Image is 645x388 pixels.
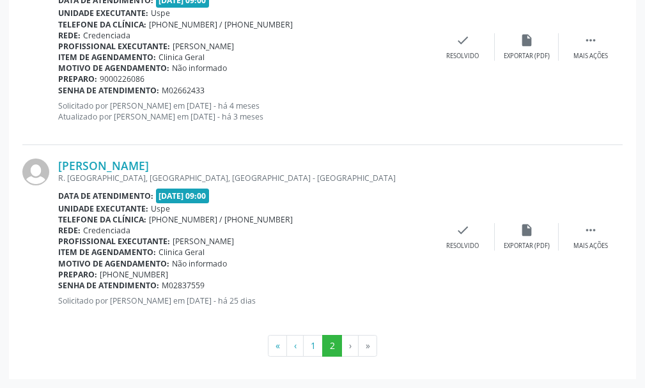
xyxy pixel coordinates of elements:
[58,52,156,63] b: Item de agendamento:
[159,247,205,258] span: Clinica Geral
[58,269,97,280] b: Preparo:
[22,335,623,357] ul: Pagination
[58,236,170,247] b: Profissional executante:
[156,189,210,203] span: [DATE] 09:00
[100,74,144,84] span: 9000226086
[58,74,97,84] b: Preparo:
[172,258,227,269] span: Não informado
[58,30,81,41] b: Rede:
[58,63,169,74] b: Motivo de agendamento:
[58,295,431,306] p: Solicitado por [PERSON_NAME] em [DATE] - há 25 dias
[58,41,170,52] b: Profissional executante:
[58,100,431,122] p: Solicitado por [PERSON_NAME] em [DATE] - há 4 meses Atualizado por [PERSON_NAME] em [DATE] - há 3...
[573,242,608,251] div: Mais ações
[286,335,304,357] button: Go to previous page
[173,41,234,52] span: [PERSON_NAME]
[584,33,598,47] i: 
[584,223,598,237] i: 
[504,52,550,61] div: Exportar (PDF)
[520,33,534,47] i: insert_drive_file
[58,203,148,214] b: Unidade executante:
[58,8,148,19] b: Unidade executante:
[151,8,170,19] span: Uspe
[162,280,205,291] span: M02837559
[322,335,342,357] button: Go to page 2
[83,30,130,41] span: Credenciada
[149,19,293,30] span: [PHONE_NUMBER] / [PHONE_NUMBER]
[520,223,534,237] i: insert_drive_file
[100,269,168,280] span: [PHONE_NUMBER]
[456,223,470,237] i: check
[149,214,293,225] span: [PHONE_NUMBER] / [PHONE_NUMBER]
[159,52,205,63] span: Clinica Geral
[456,33,470,47] i: check
[22,159,49,185] img: img
[58,19,146,30] b: Telefone da clínica:
[268,335,287,357] button: Go to first page
[303,335,323,357] button: Go to page 1
[446,52,479,61] div: Resolvido
[58,85,159,96] b: Senha de atendimento:
[58,159,149,173] a: [PERSON_NAME]
[573,52,608,61] div: Mais ações
[58,258,169,269] b: Motivo de agendamento:
[58,280,159,291] b: Senha de atendimento:
[151,203,170,214] span: Uspe
[58,247,156,258] b: Item de agendamento:
[173,236,234,247] span: [PERSON_NAME]
[58,225,81,236] b: Rede:
[58,190,153,201] b: Data de atendimento:
[446,242,479,251] div: Resolvido
[83,225,130,236] span: Credenciada
[58,173,431,183] div: R. [GEOGRAPHIC_DATA], [GEOGRAPHIC_DATA], [GEOGRAPHIC_DATA] - [GEOGRAPHIC_DATA]
[58,214,146,225] b: Telefone da clínica:
[162,85,205,96] span: M02662433
[172,63,227,74] span: Não informado
[504,242,550,251] div: Exportar (PDF)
